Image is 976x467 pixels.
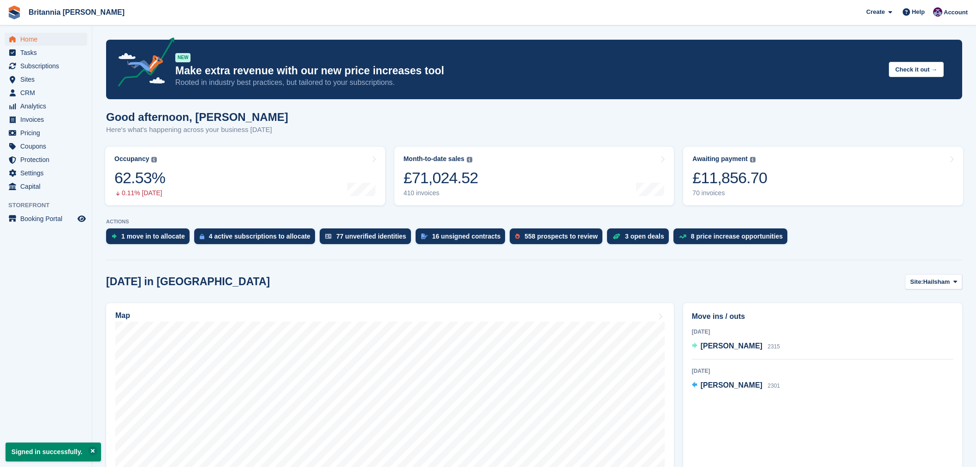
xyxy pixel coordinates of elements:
[944,8,968,17] span: Account
[7,6,21,19] img: stora-icon-8386f47178a22dfd0bd8f6a31ec36ba5ce8667c1dd55bd0f319d3a0aa187defe.svg
[613,233,620,239] img: deal-1b604bf984904fb50ccaf53a9ad4b4a5d6e5aea283cecdc64d6e3604feb123c2.svg
[910,277,923,287] span: Site:
[404,155,464,163] div: Month-to-date sales
[320,228,416,249] a: 77 unverified identities
[889,62,944,77] button: Check it out →
[432,233,501,240] div: 16 unsigned contracts
[510,228,607,249] a: 558 prospects to review
[701,381,762,389] span: [PERSON_NAME]
[701,342,762,350] span: [PERSON_NAME]
[20,212,76,225] span: Booking Portal
[692,311,953,322] h2: Move ins / outs
[106,111,288,123] h1: Good afternoon, [PERSON_NAME]
[20,73,76,86] span: Sites
[114,189,165,197] div: 0.11% [DATE]
[5,126,87,139] a: menu
[768,343,780,350] span: 2315
[524,233,598,240] div: 558 prospects to review
[912,7,925,17] span: Help
[151,157,157,162] img: icon-info-grey-7440780725fd019a000dd9b08b2336e03edf1995a4989e88bcd33f0948082b44.svg
[691,233,783,240] div: 8 price increase opportunities
[5,180,87,193] a: menu
[692,155,748,163] div: Awaiting payment
[933,7,942,17] img: Lee Dadgostar
[106,219,962,225] p: ACTIONS
[114,155,149,163] div: Occupancy
[20,153,76,166] span: Protection
[607,228,673,249] a: 3 open deals
[200,233,204,239] img: active_subscription_to_allocate_icon-d502201f5373d7db506a760aba3b589e785aa758c864c3986d89f69b8ff3...
[25,5,128,20] a: Britannia [PERSON_NAME]
[121,233,185,240] div: 1 move in to allocate
[692,189,767,197] div: 70 invoices
[5,33,87,46] a: menu
[5,100,87,113] a: menu
[20,113,76,126] span: Invoices
[866,7,885,17] span: Create
[923,277,950,287] span: Hailsham
[515,233,520,239] img: prospect-51fa495bee0391a8d652442698ab0144808aea92771e9ea1ae160a38d050c398.svg
[692,341,780,353] a: [PERSON_NAME] 2315
[421,233,428,239] img: contract_signature_icon-13c848040528278c33f63329250d36e43548de30e8caae1d1a13099fd9432cc5.svg
[404,168,478,187] div: £71,024.52
[692,168,767,187] div: £11,856.70
[5,46,87,59] a: menu
[6,443,101,461] p: Signed in successfully.
[105,147,385,205] a: Occupancy 62.53% 0.11% [DATE]
[20,140,76,153] span: Coupons
[8,201,92,210] span: Storefront
[5,60,87,72] a: menu
[325,233,332,239] img: verify_identity-adf6edd0f0f0b5bbfe63781bf79b02c33cf7c696d77639b501bdc392416b5a36.svg
[625,233,664,240] div: 3 open deals
[5,86,87,99] a: menu
[110,37,175,90] img: price-adjustments-announcement-icon-8257ccfd72463d97f412b2fc003d46551f7dbcb40ab6d574587a9cd5c0d94...
[692,367,953,375] div: [DATE]
[5,140,87,153] a: menu
[336,233,406,240] div: 77 unverified identities
[673,228,792,249] a: 8 price increase opportunities
[194,228,320,249] a: 4 active subscriptions to allocate
[20,100,76,113] span: Analytics
[404,189,478,197] div: 410 invoices
[394,147,674,205] a: Month-to-date sales £71,024.52 410 invoices
[112,233,117,239] img: move_ins_to_allocate_icon-fdf77a2bb77ea45bf5b3d319d69a93e2d87916cf1d5bf7949dd705db3b84f3ca.svg
[750,157,756,162] img: icon-info-grey-7440780725fd019a000dd9b08b2336e03edf1995a4989e88bcd33f0948082b44.svg
[106,125,288,135] p: Here's what's happening across your business [DATE]
[114,168,165,187] div: 62.53%
[5,212,87,225] a: menu
[467,157,472,162] img: icon-info-grey-7440780725fd019a000dd9b08b2336e03edf1995a4989e88bcd33f0948082b44.svg
[5,113,87,126] a: menu
[175,78,881,88] p: Rooted in industry best practices, but tailored to your subscriptions.
[679,234,686,239] img: price_increase_opportunities-93ffe204e8149a01c8c9dc8f82e8f89637d9d84a8eef4429ea346261dce0b2c0.svg
[692,328,953,336] div: [DATE]
[20,33,76,46] span: Home
[5,73,87,86] a: menu
[20,86,76,99] span: CRM
[106,228,194,249] a: 1 move in to allocate
[768,383,780,389] span: 2301
[692,380,780,392] a: [PERSON_NAME] 2301
[5,167,87,180] a: menu
[20,46,76,59] span: Tasks
[20,60,76,72] span: Subscriptions
[416,228,510,249] a: 16 unsigned contracts
[76,213,87,224] a: Preview store
[5,153,87,166] a: menu
[20,167,76,180] span: Settings
[209,233,310,240] div: 4 active subscriptions to allocate
[115,311,130,320] h2: Map
[175,64,881,78] p: Make extra revenue with our new price increases tool
[905,274,962,289] button: Site: Hailsham
[106,275,270,288] h2: [DATE] in [GEOGRAPHIC_DATA]
[683,147,963,205] a: Awaiting payment £11,856.70 70 invoices
[175,53,190,62] div: NEW
[20,180,76,193] span: Capital
[20,126,76,139] span: Pricing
